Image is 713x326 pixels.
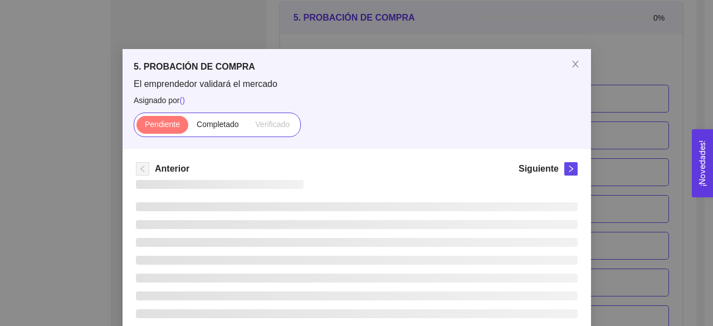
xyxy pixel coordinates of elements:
[134,60,580,74] h5: 5. PROBACIÓN DE COMPRA
[565,165,577,173] span: right
[255,120,289,129] span: Verificado
[560,49,591,80] button: Close
[518,162,558,176] h5: Siguiente
[564,162,578,176] button: right
[136,162,149,176] button: left
[134,94,580,106] span: Asignado por
[571,60,580,69] span: close
[155,162,189,176] h5: Anterior
[134,78,580,90] span: El emprendedor validará el mercado
[692,129,713,197] button: Open Feedback Widget
[144,120,179,129] span: Pendiente
[197,120,239,129] span: Completado
[179,96,184,105] span: ( )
